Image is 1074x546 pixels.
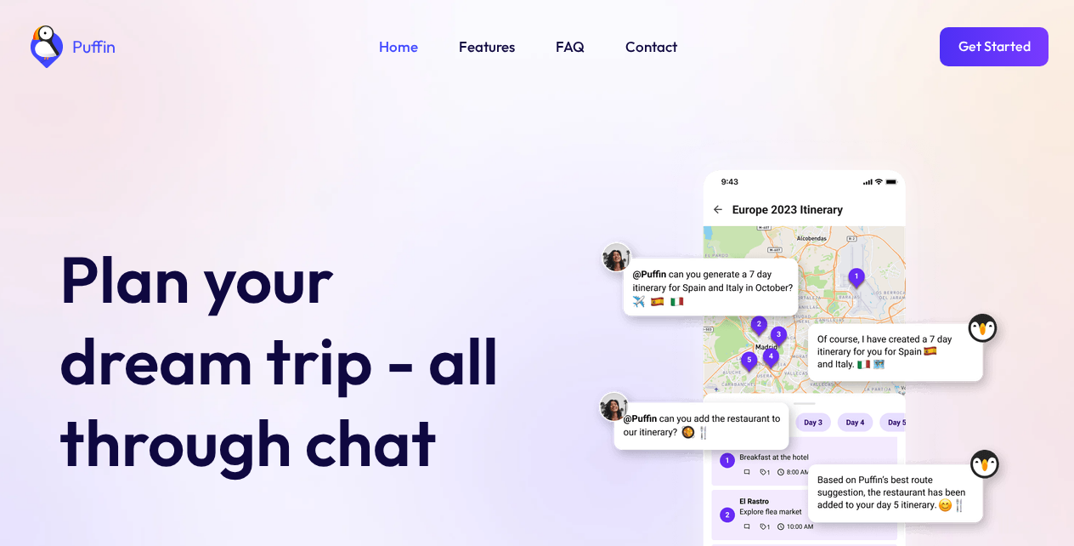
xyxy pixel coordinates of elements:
h1: Plan your dream trip - all through chat [59,238,527,483]
a: Contact [625,36,677,58]
a: FAQ [556,36,585,58]
div: Puffin [68,38,116,55]
a: Features [459,36,515,58]
a: home [25,26,116,68]
a: Home [379,36,418,58]
a: Get Started [940,27,1049,66]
